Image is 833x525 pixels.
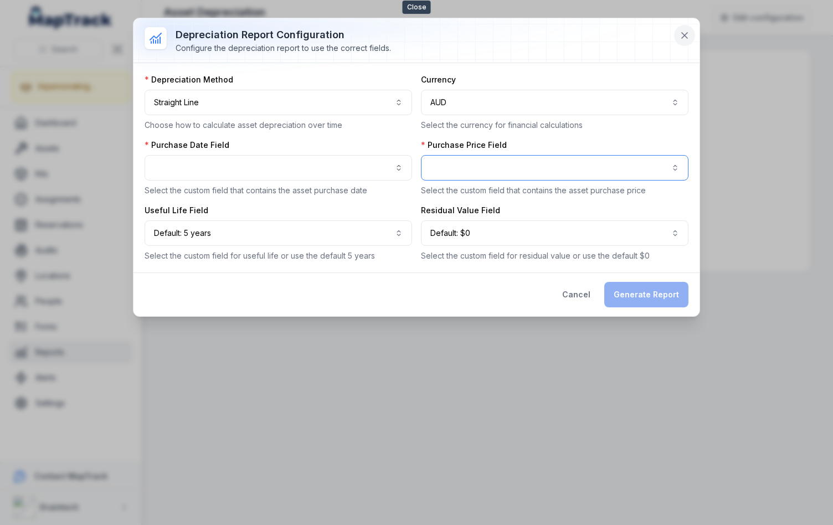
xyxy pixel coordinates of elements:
p: Select the custom field for residual value or use the default $0 [421,250,688,261]
button: Cancel [553,282,600,307]
label: Residual Value Field [421,205,500,216]
p: Select the custom field that contains the asset purchase date [145,185,412,196]
label: Useful Life Field [145,205,208,216]
label: Depreciation Method [145,74,233,85]
h3: Depreciation Report Configuration [176,27,391,43]
span: Close [403,1,431,14]
p: Select the custom field for useful life or use the default 5 years [145,250,412,261]
label: Purchase Date Field [145,140,229,151]
p: Select the currency for financial calculations [421,120,688,131]
label: Purchase Price Field [421,140,507,151]
button: Straight Line [145,90,412,115]
p: Select the custom field that contains the asset purchase price [421,185,688,196]
p: Choose how to calculate asset depreciation over time [145,120,412,131]
button: Default: 5 years [145,220,412,246]
button: Default: $0 [421,220,688,246]
button: AUD [421,90,688,115]
div: Configure the depreciation report to use the correct fields. [176,43,391,54]
label: Currency [421,74,456,85]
